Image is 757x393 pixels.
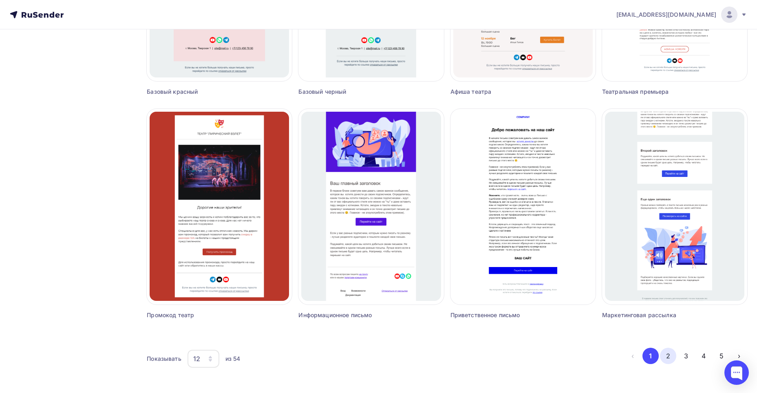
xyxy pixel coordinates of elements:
button: Go to next page [731,348,747,364]
ul: Pagination [625,348,747,364]
div: Афиша театра [450,88,559,96]
button: Go to page 3 [678,348,694,364]
button: 12 [187,349,220,368]
div: 12 [193,354,200,364]
a: [EMAIL_ADDRESS][DOMAIN_NAME] [616,7,747,23]
button: Go to page 5 [713,348,730,364]
div: Промокод театр [147,311,256,319]
div: Маркетинговая рассылка [602,311,711,319]
div: Театральная премьера [602,88,711,96]
div: Приветственное письмо [450,311,559,319]
div: Базовый черный [298,88,407,96]
button: Go to page 4 [695,348,712,364]
span: [EMAIL_ADDRESS][DOMAIN_NAME] [616,11,716,19]
div: Показывать [147,355,181,363]
div: Информационное письмо [298,311,407,319]
div: Базовый красный [147,88,256,96]
div: из 54 [225,355,241,363]
button: Go to page 1 [642,348,659,364]
button: Go to page 2 [660,348,676,364]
